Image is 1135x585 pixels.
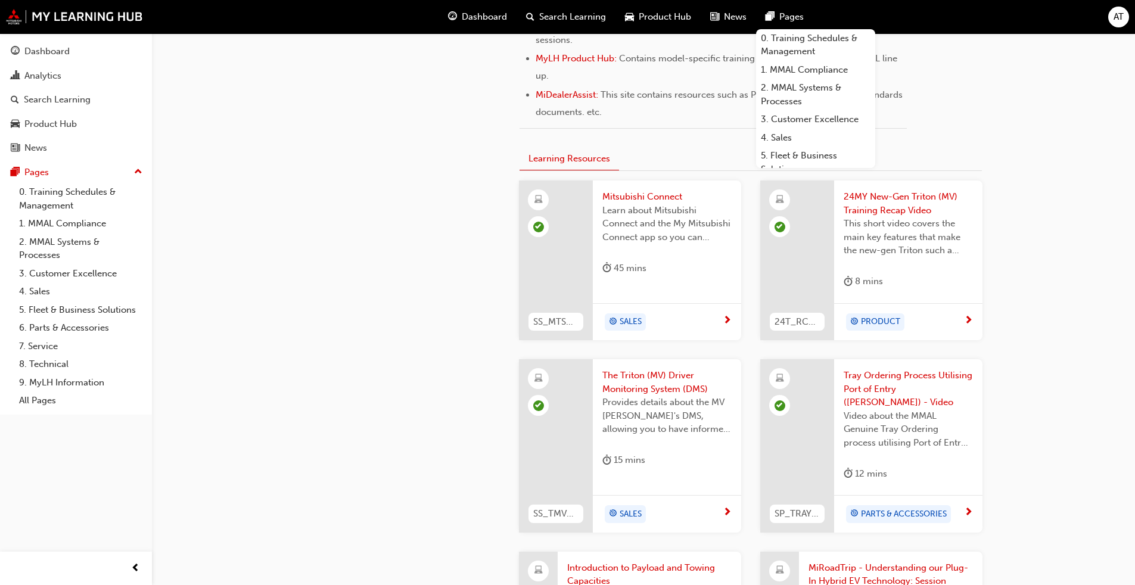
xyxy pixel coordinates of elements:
[14,233,147,265] a: 2. MMAL Systems & Processes
[723,316,732,326] span: next-icon
[534,192,543,208] span: learningResourceType_ELEARNING-icon
[756,5,813,29] a: pages-iconPages
[5,89,147,111] a: Search Learning
[14,301,147,319] a: 5. Fleet & Business Solutions
[14,374,147,392] a: 9. MyLH Information
[844,190,973,217] span: 24MY New-Gen Triton (MV) Training Recap Video
[11,143,20,154] span: news-icon
[844,409,973,450] span: Video about the MMAL Genuine Tray Ordering process utilising Port of Entry ([PERSON_NAME]) locati...
[24,117,77,131] div: Product Hub
[844,369,973,409] span: Tray Ordering Process Utilising Port of Entry ([PERSON_NAME]) - Video
[533,400,544,411] span: learningRecordVerb_PASS-icon
[14,337,147,356] a: 7. Service
[775,315,820,329] span: 24T_RCPVID_M1
[609,315,617,330] span: target-icon
[602,261,646,276] div: 45 mins
[6,9,143,24] img: mmal
[756,147,875,178] a: 5. Fleet & Business Solutions
[615,5,701,29] a: car-iconProduct Hub
[517,5,615,29] a: search-iconSearch Learning
[539,10,606,24] span: Search Learning
[14,265,147,283] a: 3. Customer Excellence
[536,89,598,100] a: MiDealerAssist:
[14,183,147,214] a: 0. Training Schedules & Management
[701,5,756,29] a: news-iconNews
[536,89,905,117] span: This site contains resources such as PIBs, Owners Manuals, CX Standards documents. etc.
[775,507,820,521] span: SP_TRAYORDR_M1
[14,355,147,374] a: 8. Technical
[24,45,70,58] div: Dashboard
[756,79,875,110] a: 2. MMAL Systems & Processes
[536,53,900,81] span: Contains model-specific training resources for the latest MMAL line up.
[756,29,875,61] a: 0. Training Schedules & Management
[439,5,517,29] a: guage-iconDashboard
[131,561,140,576] span: prev-icon
[5,137,147,159] a: News
[602,261,611,276] span: duration-icon
[526,10,534,24] span: search-icon
[775,400,785,411] span: learningRecordVerb_COMPLETE-icon
[11,167,20,178] span: pages-icon
[24,141,47,155] div: News
[602,204,732,244] span: Learn about Mitsubishi Connect and the My Mitsubishi Connect app so you can explain its key featu...
[520,148,619,171] button: Learning Resources
[861,315,900,329] span: PRODUCT
[620,508,642,521] span: SALES
[756,61,875,79] a: 1. MMAL Compliance
[5,161,147,183] button: Pages
[536,53,617,64] a: MyLH Product Hub:
[760,181,982,340] a: 24T_RCPVID_M124MY New-Gen Triton (MV) Training Recap VideoThis short video covers the main key fe...
[844,466,853,481] span: duration-icon
[5,65,147,87] a: Analytics
[861,508,947,521] span: PARTS & ACCESSORIES
[775,222,785,232] span: learningRecordVerb_COMPLETE-icon
[5,38,147,161] button: DashboardAnalyticsSearch LearningProduct HubNews
[1114,10,1124,24] span: AT
[766,10,775,24] span: pages-icon
[602,369,732,396] span: The Triton (MV) Driver Monitoring System (DMS)
[723,508,732,518] span: next-icon
[776,192,784,208] span: learningResourceType_ELEARNING-icon
[844,274,853,289] span: duration-icon
[24,69,61,83] div: Analytics
[519,181,741,340] a: SS_MTSBSHCNNCT_M1Mitsubishi ConnectLearn about Mitsubishi Connect and the My Mitsubishi Connect a...
[14,319,147,337] a: 6. Parts & Accessories
[533,315,579,329] span: SS_MTSBSHCNNCT_M1
[844,466,887,481] div: 12 mins
[536,17,872,45] span: Can be used to search for learning resources, learning plans, or sessions.
[533,507,579,521] span: SS_TMVDMS_M1
[602,453,645,468] div: 15 mins
[534,371,543,387] span: learningResourceType_ELEARNING-icon
[724,10,747,24] span: News
[134,164,142,180] span: up-icon
[519,359,741,533] a: SS_TMVDMS_M1The Triton (MV) Driver Monitoring System (DMS)Provides details about the MV [PERSON_N...
[11,46,20,57] span: guage-icon
[609,506,617,522] span: target-icon
[964,316,973,326] span: next-icon
[850,315,859,330] span: target-icon
[5,113,147,135] a: Product Hub
[534,563,543,578] span: laptop-icon
[620,315,642,329] span: SALES
[710,10,719,24] span: news-icon
[533,222,544,232] span: learningRecordVerb_PASS-icon
[14,391,147,410] a: All Pages
[776,371,784,387] span: learningResourceType_ELEARNING-icon
[850,506,859,522] span: target-icon
[844,274,883,289] div: 8 mins
[11,95,19,105] span: search-icon
[776,563,784,578] span: laptop-icon
[964,508,973,518] span: next-icon
[14,214,147,233] a: 1. MMAL Compliance
[14,282,147,301] a: 4. Sales
[462,10,507,24] span: Dashboard
[1108,7,1129,27] button: AT
[625,10,634,24] span: car-icon
[11,71,20,82] span: chart-icon
[639,10,691,24] span: Product Hub
[602,453,611,468] span: duration-icon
